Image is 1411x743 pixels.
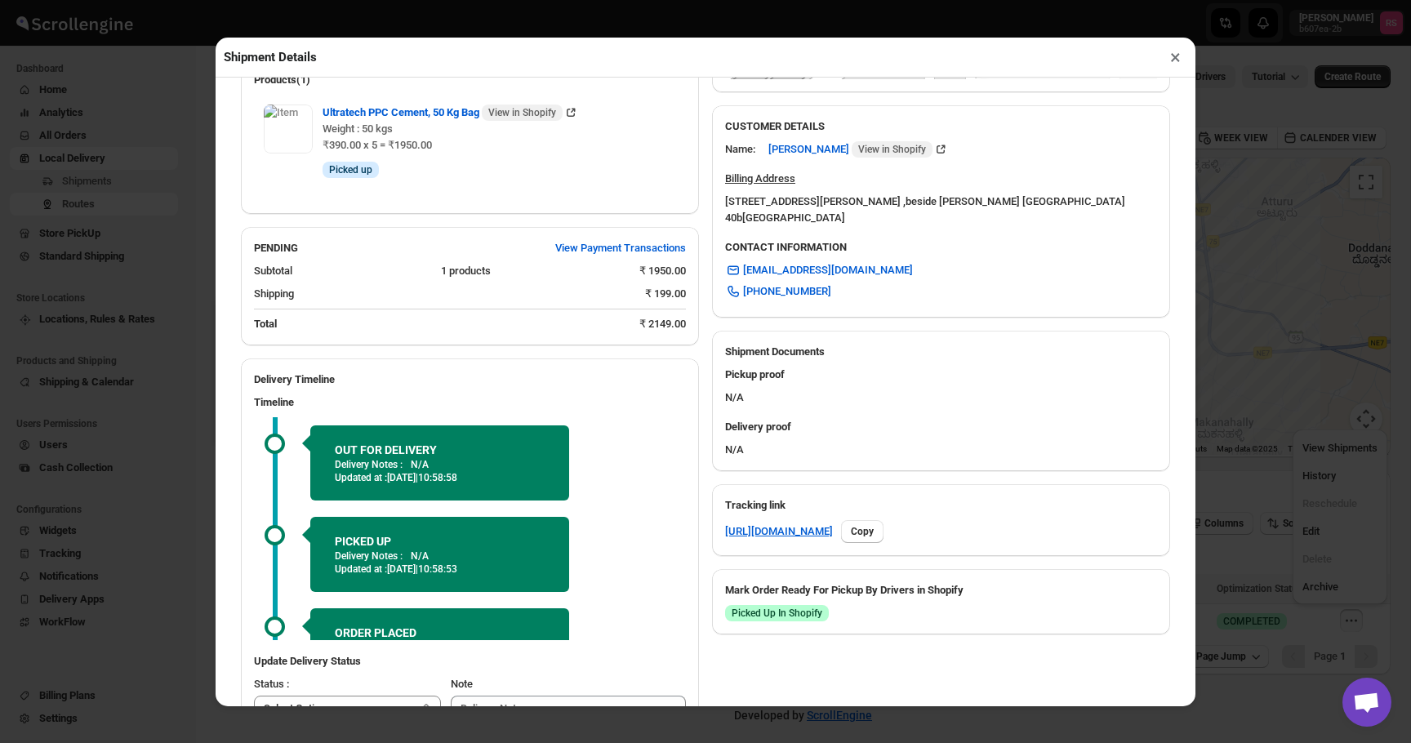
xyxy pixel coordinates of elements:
[323,106,579,118] a: Ultratech PPC Cement, 50 Kg Bag View in Shopify
[441,263,626,279] div: 1 products
[639,316,686,332] div: ₹ 2149.00
[725,239,1157,256] h3: CONTACT INFORMATION
[323,122,393,135] span: Weight : 50 kgs
[725,582,1157,598] h3: Mark Order Ready For Pickup By Drivers in Shopify
[451,678,473,690] span: Note
[387,472,457,483] span: [DATE] | 10:58:58
[725,172,795,185] u: Billing Address
[335,563,545,576] p: Updated at :
[725,497,1157,514] h3: Tracking link
[725,419,1157,435] h3: Delivery proof
[1033,66,1102,78] a: OpenStreetMap
[254,240,298,256] h2: PENDING
[411,458,429,471] p: N/A
[329,163,372,176] span: Picked up
[254,653,686,670] h3: Update Delivery Status
[335,458,403,471] p: Delivery Notes :
[254,318,277,330] b: Total
[712,412,1170,471] div: N/A
[851,525,874,538] span: Copy
[715,278,841,305] a: [PHONE_NUMBER]
[858,143,926,156] span: View in Shopify
[725,118,1157,135] h3: CUSTOMER DETAILS
[743,283,831,300] span: [PHONE_NUMBER]
[712,360,1170,412] div: N/A
[768,143,949,155] a: [PERSON_NAME] View in Shopify
[335,533,545,549] h2: PICKED UP
[254,263,428,279] div: Subtotal
[725,141,755,158] div: Name:
[335,549,403,563] p: Delivery Notes :
[254,678,289,690] span: Status :
[335,625,545,641] h2: ORDER PLACED
[725,344,1157,360] h2: Shipment Documents
[743,262,913,278] span: [EMAIL_ADDRESS][DOMAIN_NAME]
[335,471,545,484] p: Updated at :
[323,139,432,151] span: ₹390.00 x 5 = ₹1950.00
[254,286,632,302] div: Shipping
[1342,678,1391,727] div: Open chat
[254,371,686,388] h2: Delivery Timeline
[715,257,923,283] a: [EMAIL_ADDRESS][DOMAIN_NAME]
[725,523,833,540] a: [URL][DOMAIN_NAME]
[323,105,563,121] span: Ultratech PPC Cement, 50 Kg Bag
[1164,46,1187,69] button: ×
[841,520,884,543] button: Copy
[411,549,429,563] p: N/A
[1023,66,1026,78] span: |
[768,141,933,158] span: [PERSON_NAME]
[639,263,686,279] div: ₹ 1950.00
[725,367,1157,383] h3: Pickup proof
[224,49,317,65] h2: Shipment Details
[254,72,686,88] h2: Products(1)
[451,696,687,722] input: Delivery Notes
[254,394,686,411] h3: Timeline
[981,66,1020,78] a: Leaflet
[555,240,686,256] span: View Payment Transactions
[732,607,822,620] span: Picked Up In Shopify
[725,194,1125,226] div: [STREET_ADDRESS][PERSON_NAME] ,beside [PERSON_NAME] [GEOGRAPHIC_DATA] 40b [GEOGRAPHIC_DATA]
[387,563,457,575] span: [DATE] | 10:58:53
[488,106,556,119] span: View in Shopify
[264,105,313,153] img: Item
[645,286,686,302] div: ₹ 199.00
[335,442,545,458] h2: OUT FOR DELIVERY
[545,235,696,261] button: View Payment Transactions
